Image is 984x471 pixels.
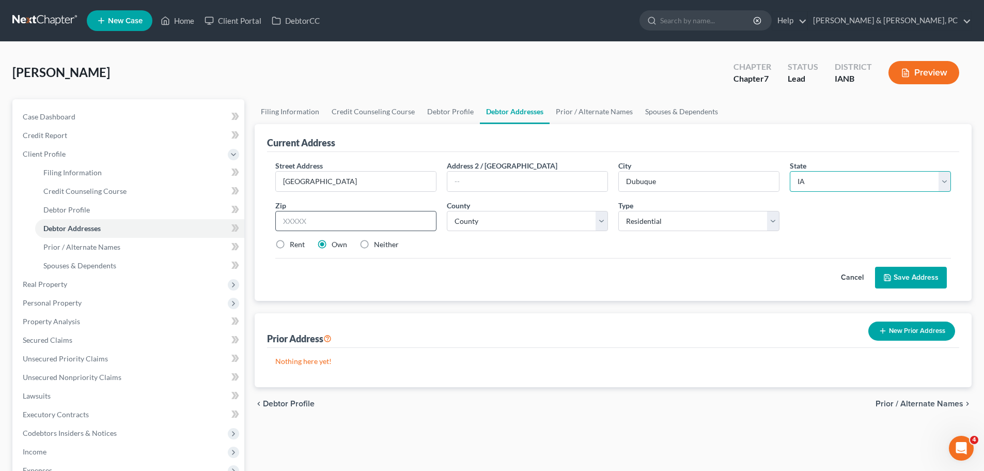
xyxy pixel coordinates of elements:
[12,65,110,80] span: [PERSON_NAME]
[43,187,127,195] span: Credit Counseling Course
[447,201,470,210] span: County
[733,61,771,73] div: Chapter
[660,11,755,30] input: Search by name...
[43,261,116,270] span: Spouses & Dependents
[764,73,769,83] span: 7
[639,99,724,124] a: Spouses & Dependents
[14,331,244,350] a: Secured Claims
[43,242,120,251] span: Prior / Alternate Names
[23,298,82,307] span: Personal Property
[275,161,323,170] span: Street Address
[888,61,959,84] button: Preview
[875,267,947,288] button: Save Address
[23,336,72,344] span: Secured Claims
[14,126,244,145] a: Credit Report
[267,11,325,30] a: DebtorCC
[276,172,436,191] input: Enter street address
[263,400,315,408] span: Debtor Profile
[772,11,807,30] a: Help
[255,400,263,408] i: chevron_left
[618,200,633,211] label: Type
[35,219,244,238] a: Debtor Addresses
[23,112,75,121] span: Case Dashboard
[23,149,66,158] span: Client Profile
[374,239,399,250] label: Neither
[447,172,607,191] input: --
[23,447,46,456] span: Income
[876,400,963,408] span: Prior / Alternate Names
[155,11,199,30] a: Home
[788,73,818,85] div: Lead
[275,201,286,210] span: Zip
[35,201,244,219] a: Debtor Profile
[35,163,244,182] a: Filing Information
[199,11,267,30] a: Client Portal
[267,332,332,345] div: Prior Address
[949,436,974,461] iframe: Intercom live chat
[332,239,347,250] label: Own
[788,61,818,73] div: Status
[970,436,978,444] span: 4
[618,161,631,170] span: City
[550,99,639,124] a: Prior / Alternate Names
[421,99,480,124] a: Debtor Profile
[808,11,971,30] a: [PERSON_NAME] & [PERSON_NAME], PC
[733,73,771,85] div: Chapter
[275,211,436,232] input: XXXXX
[23,391,51,400] span: Lawsuits
[267,136,335,149] div: Current Address
[23,354,108,363] span: Unsecured Priority Claims
[14,387,244,405] a: Lawsuits
[43,168,102,177] span: Filing Information
[790,161,806,170] span: State
[23,429,117,437] span: Codebtors Insiders & Notices
[35,256,244,275] a: Spouses & Dependents
[963,400,972,408] i: chevron_right
[108,17,143,25] span: New Case
[290,239,305,250] label: Rent
[23,131,67,140] span: Credit Report
[14,405,244,424] a: Executory Contracts
[835,73,872,85] div: IANB
[868,322,955,341] button: New Prior Address
[325,99,421,124] a: Credit Counseling Course
[275,356,951,367] p: Nothing here yet!
[14,312,244,331] a: Property Analysis
[876,400,972,408] button: Prior / Alternate Names chevron_right
[255,400,315,408] button: chevron_left Debtor Profile
[43,224,101,233] span: Debtor Addresses
[619,172,779,191] input: Enter city...
[35,182,244,201] a: Credit Counseling Course
[23,410,89,419] span: Executory Contracts
[447,160,557,171] label: Address 2 / [GEOGRAPHIC_DATA]
[23,317,80,326] span: Property Analysis
[480,99,550,124] a: Debtor Addresses
[14,368,244,387] a: Unsecured Nonpriority Claims
[255,99,325,124] a: Filing Information
[23,373,121,382] span: Unsecured Nonpriority Claims
[23,280,67,288] span: Real Property
[830,267,875,288] button: Cancel
[835,61,872,73] div: District
[43,205,90,214] span: Debtor Profile
[14,350,244,368] a: Unsecured Priority Claims
[35,238,244,256] a: Prior / Alternate Names
[14,108,244,126] a: Case Dashboard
